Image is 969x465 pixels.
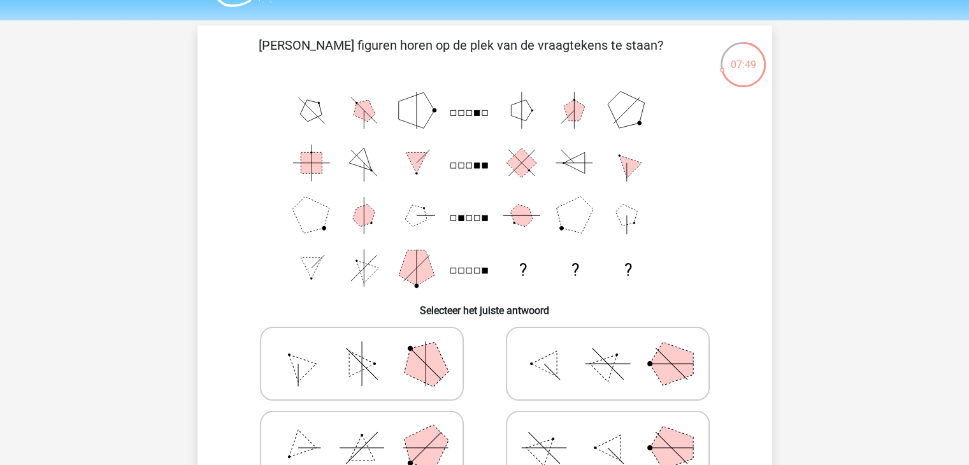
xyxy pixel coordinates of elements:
text: ? [624,261,631,280]
text: ? [571,261,579,280]
h6: Selecteer het juiste antwoord [218,294,752,317]
p: [PERSON_NAME] figuren horen op de plek van de vraagtekens te staan? [218,36,704,74]
text: ? [519,261,526,280]
div: 07:49 [719,41,767,73]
